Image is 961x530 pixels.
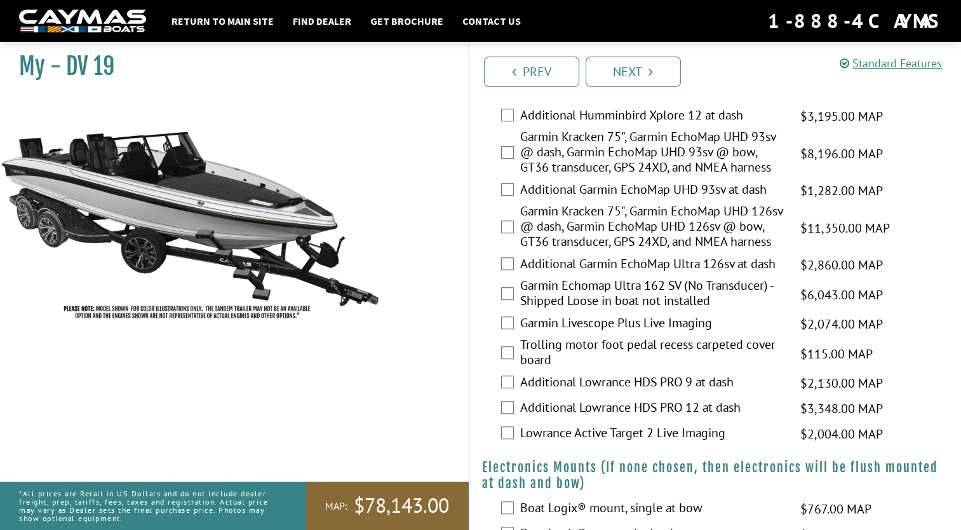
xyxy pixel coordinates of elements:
label: Boat Logix® mount, single at bow [520,500,785,519]
span: MAP: [325,499,347,513]
span: $8,196.00 MAP [800,144,883,163]
label: Additional Garmin EchoMap UHD 93sv at dash [520,182,785,200]
span: $2,860.00 MAP [800,255,883,275]
img: white-logo-c9c8dbefe5ff5ceceb0f0178aa75bf4bb51f6bca0971e226c86eb53dfe498488.png [19,10,146,33]
h1: My - DV 19 [19,52,436,81]
a: Next [586,57,681,87]
a: Get Brochure [364,13,450,29]
span: $767.00 MAP [800,499,871,519]
span: $3,348.00 MAP [800,399,883,418]
a: Return to main site [165,13,280,29]
a: Find Dealer [286,13,358,29]
a: MAP:$78,143.00 [306,482,468,530]
label: Trolling motor foot pedal recess carpeted cover board [520,337,785,370]
p: *All prices are Retail in US Dollars and do not include dealer freight, prep, tariffs, fees, taxe... [19,483,278,529]
span: $2,074.00 MAP [800,315,883,334]
label: Additional Humminbird Xplore 12 at dash [520,107,785,126]
span: $6,043.00 MAP [800,285,883,304]
div: 1-888-4CAYMAS [768,7,942,35]
span: $11,350.00 MAP [800,219,890,238]
label: Garmin Echomap Ultra 162 SV (No Transducer) - Shipped Loose in boat not installed [520,278,785,311]
a: Contact Us [456,13,527,29]
span: $3,195.00 MAP [800,107,883,126]
a: Prev [484,57,579,87]
a: Standard Features [840,56,942,71]
span: $78,143.00 [354,493,449,519]
span: $115.00 MAP [800,344,873,364]
label: Garmin Kracken 75", Garmin EchoMap UHD 93sv @ dash, Garmin EchoMap UHD 93sv @ bow, GT36 transduce... [520,129,785,178]
label: Lowrance Active Target 2 Live Imaging [520,425,785,444]
label: Additional Lowrance HDS PRO 12 at dash [520,400,785,418]
label: Additional Garmin EchoMap Ultra 126sv at dash [520,256,785,275]
label: Additional Lowrance HDS PRO 9 at dash [520,374,785,393]
span: $2,004.00 MAP [800,425,883,444]
span: $1,282.00 MAP [800,181,883,200]
h4: Electronics Mounts (If none chosen, then electronics will be flush mounted at dash and bow) [482,459,949,491]
label: Garmin Kracken 75", Garmin EchoMap UHD 126sv @ dash, Garmin EchoMap UHD 126sv @ bow, GT36 transdu... [520,203,785,252]
label: Garmin Livescope Plus Live Imaging [520,315,785,334]
span: $2,130.00 MAP [800,374,883,393]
